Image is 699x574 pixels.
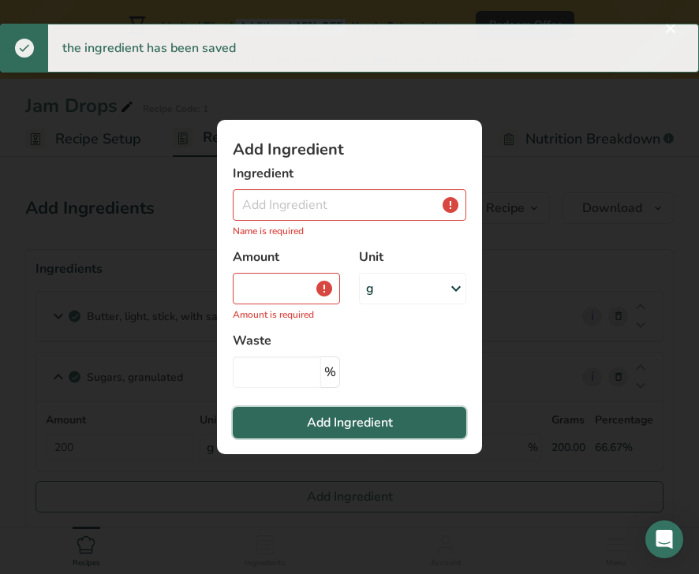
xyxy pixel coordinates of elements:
div: the ingredient has been saved [48,24,250,72]
div: g [366,279,374,298]
label: Amount [233,248,340,266]
input: Add Ingredient [233,189,466,221]
label: Ingredient [233,164,466,183]
p: Amount is required [233,307,340,322]
button: Add Ingredient [233,407,466,438]
label: Waste [233,331,340,350]
p: Name is required [233,224,466,238]
div: Open Intercom Messenger [645,520,683,558]
span: Add Ingredient [307,413,393,432]
h1: Add Ingredient [233,142,466,158]
label: Unit [359,248,466,266]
